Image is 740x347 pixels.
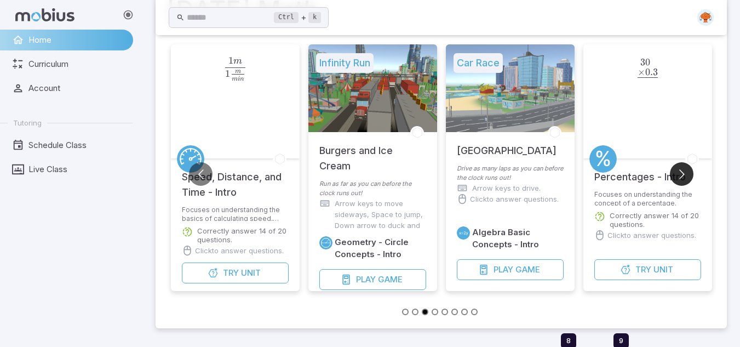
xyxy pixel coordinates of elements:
p: Focuses on understanding the concept of a percentage. [594,190,701,206]
button: Go to slide 3 [422,309,428,315]
p: Click to answer questions. [470,194,559,204]
p: Focuses on understanding the basics of calculating speed, distance, and time. [182,206,289,221]
h5: Burgers and Ice Cream [319,132,426,174]
button: Go to previous slide [189,162,213,186]
span: 0.3 [645,66,658,78]
span: Schedule Class [28,139,125,151]
span: Live Class [28,163,125,175]
span: Unit [653,264,673,276]
span: ​ [245,57,246,70]
span: Unit [241,267,261,279]
span: Account [28,82,125,94]
span: Home [28,34,125,46]
span: Tutoring [13,118,42,128]
button: PlayGame [457,259,564,280]
span: Play [494,264,513,276]
kbd: k [308,12,321,23]
p: Arrow keys to move sideways, Space to jump, Down arrow to duck and roll. [335,198,426,242]
button: Go to slide 6 [451,309,458,315]
span: ​ [658,57,659,72]
img: oval.svg [697,9,714,26]
h6: Algebra Basic Concepts - Intro [472,226,564,251]
button: Go to slide 4 [432,309,438,315]
button: Go to slide 1 [402,309,409,315]
h5: Speed, Distance, and Time - Intro [182,158,289,200]
span: 0. [650,56,658,68]
p: Run as far as you can before the clock runs out! [319,179,426,198]
span: 30 [640,56,650,68]
button: Go to slide 5 [441,309,448,315]
p: Drive as many laps as you can before the clock runs out! [457,164,564,183]
button: Go to slide 8 [471,309,478,315]
button: TryUnit [182,263,289,283]
p: Correctly answer 14 of 20 questions. [197,226,289,244]
button: Go to slide 7 [461,309,468,315]
a: Algebra [457,226,470,240]
span: 1 [228,55,233,66]
button: Go to next slide [670,162,693,186]
button: PlayGame [319,269,426,290]
span: Curriculum [28,58,125,70]
h6: Geometry - Circle Concepts - Intro [335,236,426,260]
button: TryUnit [594,259,701,280]
span: min [232,76,244,82]
a: Percentages [589,145,617,173]
p: Correctly answer 14 of 20 questions. [610,211,701,229]
span: 8 [566,336,571,345]
a: Speed/Distance/Time [177,145,204,173]
span: Game [378,274,403,286]
span: ​ [658,69,659,76]
span: 9 [619,336,623,345]
div: + [274,11,321,24]
span: Game [515,264,540,276]
kbd: Ctrl [274,12,299,23]
p: Arrow keys to drive. [472,183,541,194]
span: m [235,68,241,75]
span: Play [356,274,376,286]
span: Try [635,264,651,276]
h5: Percentages - Intro [594,158,686,185]
p: Click to answer questions. [195,245,284,256]
span: m [233,56,242,66]
h5: Infinity Run [316,53,374,73]
span: Try [223,267,239,279]
button: Go to slide 2 [412,309,418,315]
span: 1 [225,68,230,79]
span: × [638,66,645,78]
h5: [GEOGRAPHIC_DATA] [457,132,557,158]
p: Click to answer questions. [607,230,696,241]
a: Circles [319,236,332,249]
h5: Car Race [454,53,503,73]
